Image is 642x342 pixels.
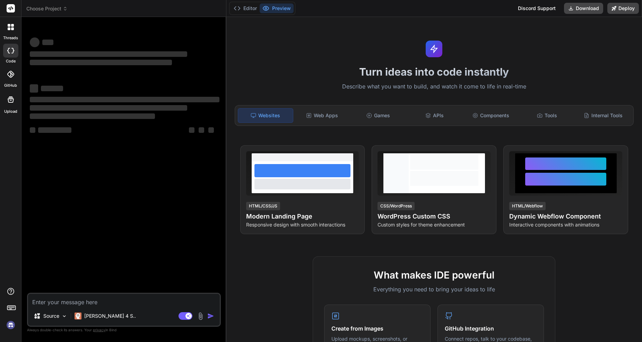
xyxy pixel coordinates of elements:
[509,202,546,210] div: HTML/Webflow
[30,97,219,102] span: ‌
[43,313,59,319] p: Source
[30,37,40,47] span: ‌
[30,60,172,65] span: ‌
[30,84,38,93] span: ‌
[463,108,518,123] div: Components
[231,82,638,91] p: Describe what you want to build, and watch it come to life in real-time
[231,3,260,13] button: Editor
[38,127,71,133] span: ‌
[509,221,622,228] p: Interactive components with animations
[378,221,491,228] p: Custom styles for theme enhancement
[260,3,294,13] button: Preview
[576,108,631,123] div: Internal Tools
[26,5,68,12] span: Choose Project
[246,212,359,221] h4: Modern Landing Page
[407,108,462,123] div: APIs
[30,113,155,119] span: ‌
[331,324,423,333] h4: Create from Images
[324,285,544,293] p: Everything you need to bring your ideas to life
[41,86,63,91] span: ‌
[520,108,574,123] div: Tools
[509,212,622,221] h4: Dynamic Webflow Component
[42,40,53,45] span: ‌
[93,328,105,332] span: privacy
[351,108,406,123] div: Games
[231,66,638,78] h1: Turn ideas into code instantly
[378,212,491,221] h4: WordPress Custom CSS
[607,3,639,14] button: Deploy
[30,51,187,57] span: ‌
[295,108,349,123] div: Web Apps
[514,3,560,14] div: Discord Support
[207,313,214,319] img: icon
[6,58,16,64] label: code
[75,313,81,319] img: Claude 4 Sonnet
[378,202,415,210] div: CSS/WordPress
[246,221,359,228] p: Responsive design with smooth interactions
[199,127,204,133] span: ‌
[445,324,537,333] h4: GitHub Integration
[564,3,603,14] button: Download
[30,105,187,111] span: ‌
[3,35,18,41] label: threads
[4,83,17,88] label: GitHub
[30,127,35,133] span: ‌
[246,202,280,210] div: HTML/CSS/JS
[189,127,194,133] span: ‌
[84,313,136,319] p: [PERSON_NAME] 4 S..
[208,127,214,133] span: ‌
[324,268,544,282] h2: What makes IDE powerful
[27,327,221,333] p: Always double-check its answers. Your in Bind
[61,313,67,319] img: Pick Models
[4,109,17,114] label: Upload
[238,108,293,123] div: Websites
[5,319,17,331] img: signin
[197,312,205,320] img: attachment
